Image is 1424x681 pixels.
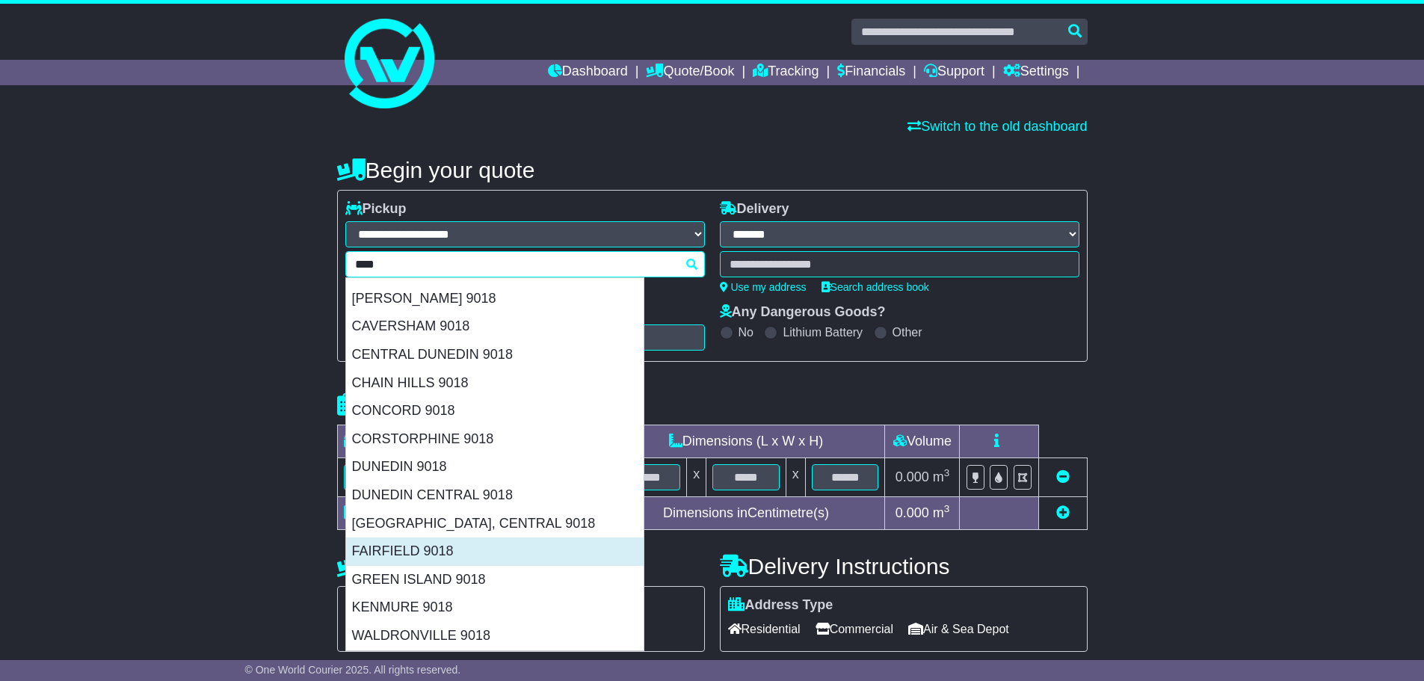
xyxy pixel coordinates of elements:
div: DUNEDIN CENTRAL 9018 [346,481,644,510]
td: Volume [885,425,960,458]
label: Lithium Battery [783,325,863,339]
span: Air & Sea Depot [908,617,1009,641]
a: Use my address [720,281,807,293]
label: No [739,325,753,339]
div: KENMURE 9018 [346,594,644,622]
span: Commercial [816,617,893,641]
a: Dashboard [548,60,628,85]
div: DUNEDIN 9018 [346,453,644,481]
a: Tracking [753,60,819,85]
label: Other [893,325,922,339]
div: WALDRONVILLE 9018 [346,622,644,650]
td: Type [337,425,462,458]
span: Residential [728,617,801,641]
a: Remove this item [1056,469,1070,484]
a: Settings [1003,60,1069,85]
td: Dimensions in Centimetre(s) [607,497,885,530]
div: [GEOGRAPHIC_DATA], CENTRAL 9018 [346,510,644,538]
a: Financials [837,60,905,85]
a: Add new item [1056,505,1070,520]
h4: Package details | [337,392,525,417]
h4: Begin your quote [337,158,1088,182]
div: GREEN ISLAND 9018 [346,566,644,594]
label: Any Dangerous Goods? [720,304,886,321]
td: x [786,458,805,497]
sup: 3 [944,467,950,478]
span: m [933,469,950,484]
h4: Delivery Instructions [720,554,1088,579]
label: Address Type [728,597,833,614]
td: Total [337,497,462,530]
div: CONCORD 9018 [346,397,644,425]
sup: 3 [944,503,950,514]
td: x [687,458,706,497]
typeahead: Please provide city [345,251,705,277]
div: FAIRFIELD 9018 [346,537,644,566]
td: Dimensions (L x W x H) [607,425,885,458]
label: Pickup [345,201,407,218]
a: Support [924,60,984,85]
div: [PERSON_NAME] 9018 [346,285,644,313]
a: Switch to the old dashboard [907,119,1087,134]
a: Search address book [822,281,929,293]
div: CHAIN HILLS 9018 [346,369,644,398]
span: 0.000 [896,505,929,520]
div: CORSTORPHINE 9018 [346,425,644,454]
span: © One World Courier 2025. All rights reserved. [245,664,461,676]
span: m [933,505,950,520]
h4: Pickup Instructions [337,554,705,579]
a: Quote/Book [646,60,734,85]
div: CAVERSHAM 9018 [346,312,644,341]
label: Delivery [720,201,789,218]
div: CENTRAL DUNEDIN 9018 [346,341,644,369]
span: 0.000 [896,469,929,484]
